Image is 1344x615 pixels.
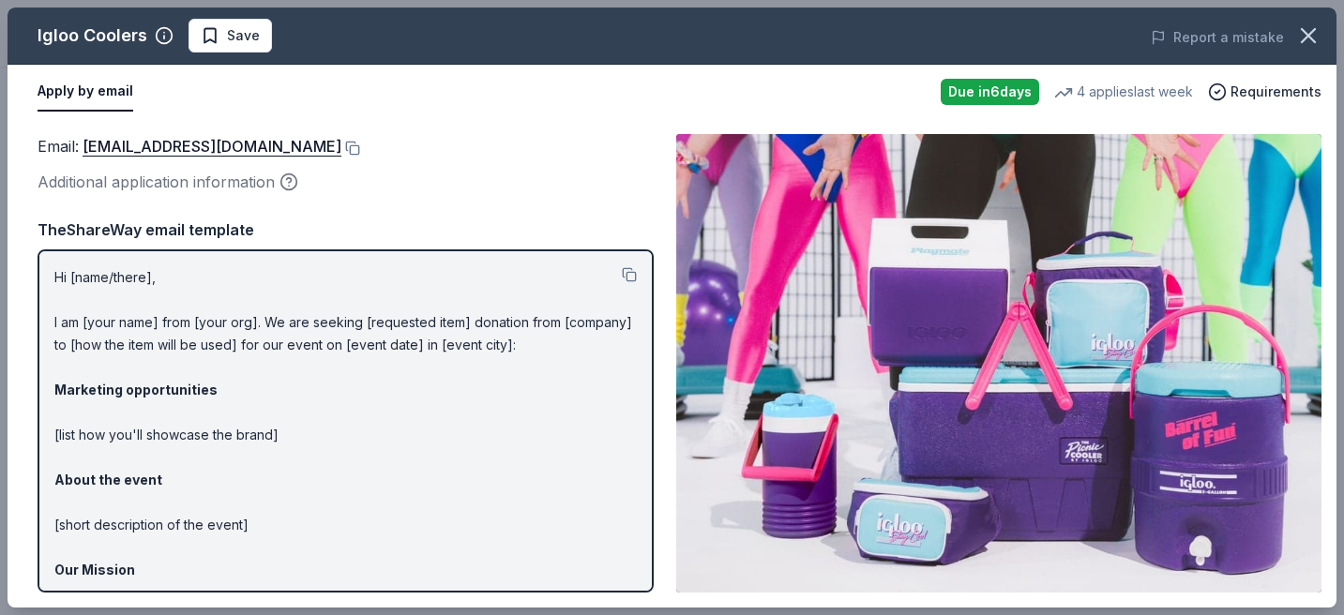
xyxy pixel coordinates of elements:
[83,134,341,158] a: [EMAIL_ADDRESS][DOMAIN_NAME]
[1151,26,1284,49] button: Report a mistake
[54,472,162,487] strong: About the event
[941,79,1039,105] div: Due in 6 days
[227,24,260,47] span: Save
[189,19,272,52] button: Save
[1231,81,1321,103] span: Requirements
[38,137,341,156] span: Email :
[38,170,654,194] div: Additional application information
[38,217,654,242] div: TheShareWay email template
[54,382,218,397] strong: Marketing opportunities
[38,72,133,112] button: Apply by email
[54,562,135,577] strong: Our Mission
[676,134,1321,592] img: Image for Igloo Coolers
[1054,81,1193,103] div: 4 applies last week
[38,21,147,51] div: Igloo Coolers
[1208,81,1321,103] button: Requirements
